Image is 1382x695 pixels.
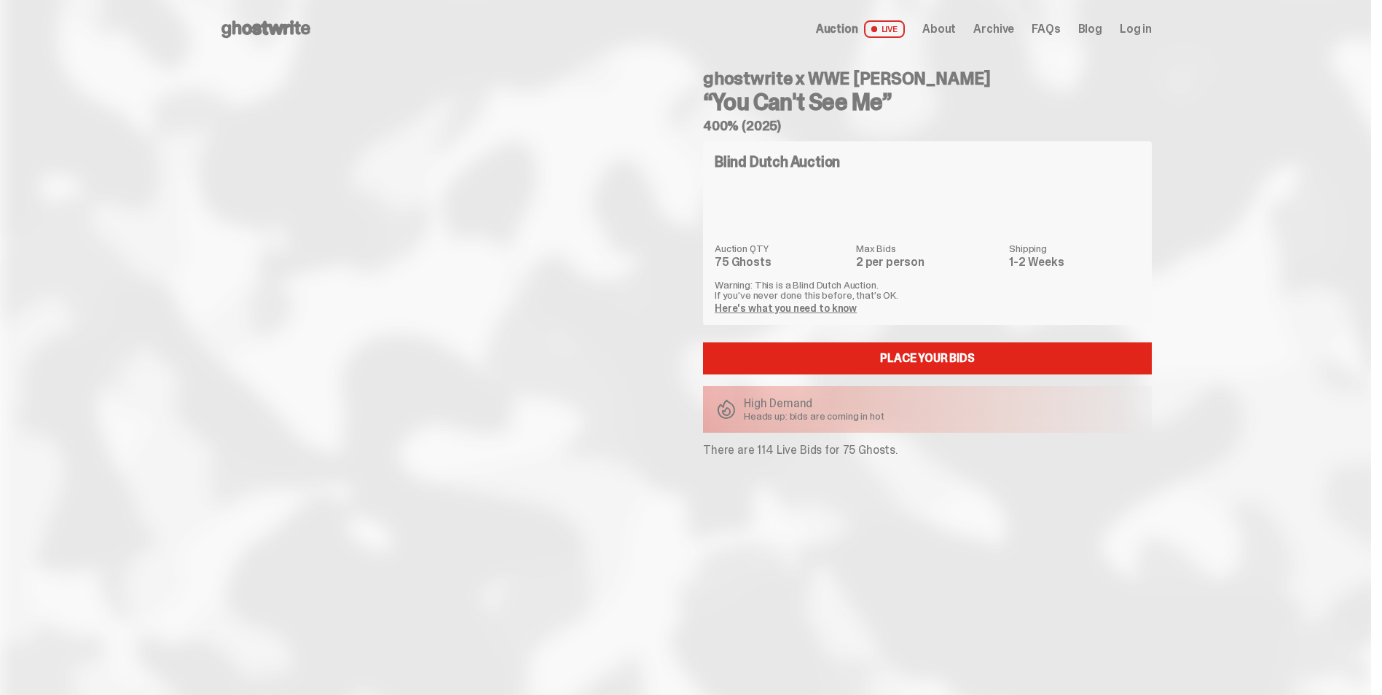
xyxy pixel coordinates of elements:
a: FAQs [1032,23,1060,35]
h3: “You Can't See Me” [703,90,1152,114]
dd: 1-2 Weeks [1009,256,1140,268]
a: Archive [973,23,1014,35]
span: LIVE [864,20,906,38]
dt: Auction QTY [715,243,847,254]
dd: 75 Ghosts [715,256,847,268]
dd: 2 per person [856,256,1000,268]
dt: Shipping [1009,243,1140,254]
p: High Demand [744,398,884,409]
a: About [922,23,956,35]
h5: 400% (2025) [703,119,1152,133]
p: Heads up: bids are coming in hot [744,411,884,421]
h4: Blind Dutch Auction [715,154,840,169]
a: Blog [1078,23,1102,35]
a: Place your Bids [703,342,1152,374]
span: Auction [816,23,858,35]
a: Log in [1120,23,1152,35]
p: There are 114 Live Bids for 75 Ghosts. [703,444,1152,456]
h4: ghostwrite x WWE [PERSON_NAME] [703,70,1152,87]
a: Here's what you need to know [715,302,857,315]
a: Auction LIVE [816,20,905,38]
p: Warning: This is a Blind Dutch Auction. If you’ve never done this before, that’s OK. [715,280,1140,300]
dt: Max Bids [856,243,1000,254]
